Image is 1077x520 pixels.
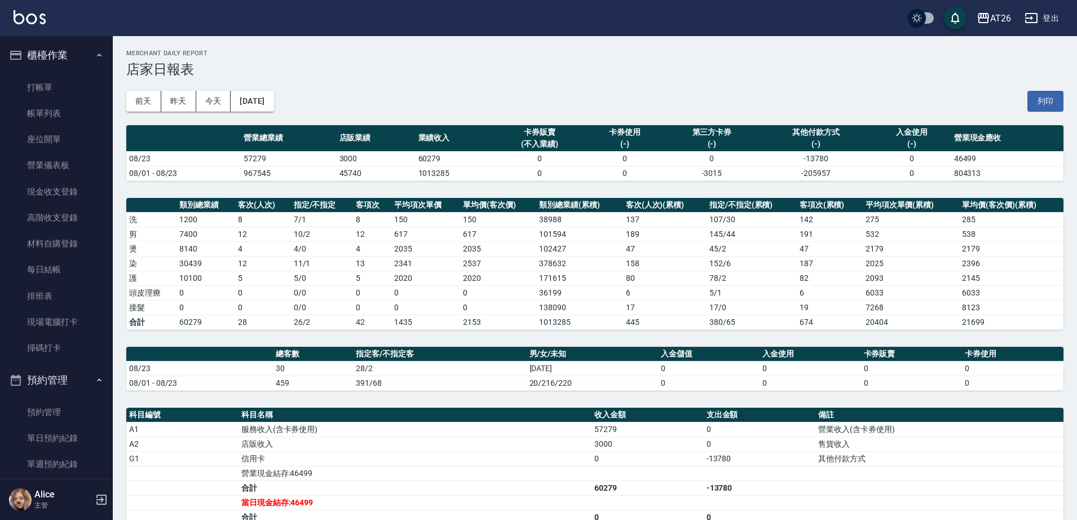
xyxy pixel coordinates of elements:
[241,166,337,180] td: 967545
[126,151,241,166] td: 08/23
[235,271,291,285] td: 5
[704,451,816,466] td: -13780
[126,91,161,112] button: 前天
[353,285,391,300] td: 0
[14,10,46,24] img: Logo
[460,315,536,329] td: 2153
[353,361,527,376] td: 28/2
[126,347,1063,391] table: a dense table
[5,365,108,395] button: 預約管理
[623,271,707,285] td: 80
[497,126,582,138] div: 卡券販賣
[391,212,460,227] td: 150
[391,198,460,213] th: 平均項次單價
[623,198,707,213] th: 客次(人次)(累積)
[959,256,1063,271] td: 2396
[707,271,797,285] td: 78 / 2
[536,300,623,315] td: 138090
[353,315,391,329] td: 42
[760,166,872,180] td: -205957
[861,347,963,362] th: 卡券販賣
[235,198,291,213] th: 客次(人次)
[353,376,527,390] td: 391/68
[176,285,235,300] td: 0
[815,437,1063,451] td: 售貨收入
[5,283,108,309] a: 排班表
[391,315,460,329] td: 1435
[1027,91,1063,112] button: 列印
[658,361,760,376] td: 0
[592,422,704,437] td: 57279
[707,315,797,329] td: 380/65
[990,11,1011,25] div: AT26
[861,376,963,390] td: 0
[291,300,354,315] td: 0 / 0
[588,138,661,150] div: (-)
[273,347,353,362] th: 總客數
[797,285,863,300] td: 6
[592,437,704,451] td: 3000
[527,347,659,362] th: 男/女/未知
[797,227,863,241] td: 191
[585,151,664,166] td: 0
[416,151,495,166] td: 60279
[863,300,960,315] td: 7268
[126,271,176,285] td: 護
[623,241,707,256] td: 47
[126,451,239,466] td: G1
[126,198,1063,330] table: a dense table
[391,241,460,256] td: 2035
[5,41,108,70] button: 櫃檯作業
[353,227,391,241] td: 12
[391,227,460,241] td: 617
[126,61,1063,77] h3: 店家日報表
[658,376,760,390] td: 0
[5,231,108,257] a: 材料自購登錄
[959,241,1063,256] td: 2179
[460,212,536,227] td: 150
[126,256,176,271] td: 染
[527,376,659,390] td: 20/216/220
[863,241,960,256] td: 2179
[623,256,707,271] td: 158
[353,212,391,227] td: 8
[126,300,176,315] td: 接髮
[353,347,527,362] th: 指定客/不指定客
[658,347,760,362] th: 入金儲值
[5,74,108,100] a: 打帳單
[5,205,108,231] a: 高階收支登錄
[337,166,416,180] td: 45740
[337,125,416,152] th: 店販業績
[176,212,235,227] td: 1200
[231,91,273,112] button: [DATE]
[623,285,707,300] td: 6
[536,271,623,285] td: 171615
[235,227,291,241] td: 12
[872,166,951,180] td: 0
[460,198,536,213] th: 單均價(客次價)
[760,376,861,390] td: 0
[235,241,291,256] td: 4
[951,151,1063,166] td: 46499
[176,300,235,315] td: 0
[797,271,863,285] td: 82
[959,315,1063,329] td: 21699
[623,227,707,241] td: 189
[704,408,816,422] th: 支出金額
[797,300,863,315] td: 19
[391,300,460,315] td: 0
[667,138,757,150] div: (-)
[239,451,592,466] td: 信用卡
[34,500,92,510] p: 主管
[875,126,948,138] div: 入金使用
[126,376,273,390] td: 08/01 - 08/23
[5,451,108,477] a: 單週預約紀錄
[126,437,239,451] td: A2
[291,285,354,300] td: 0 / 0
[5,126,108,152] a: 座位開單
[760,361,861,376] td: 0
[536,227,623,241] td: 101594
[291,198,354,213] th: 指定/不指定
[797,198,863,213] th: 客項次(累積)
[704,481,816,495] td: -13780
